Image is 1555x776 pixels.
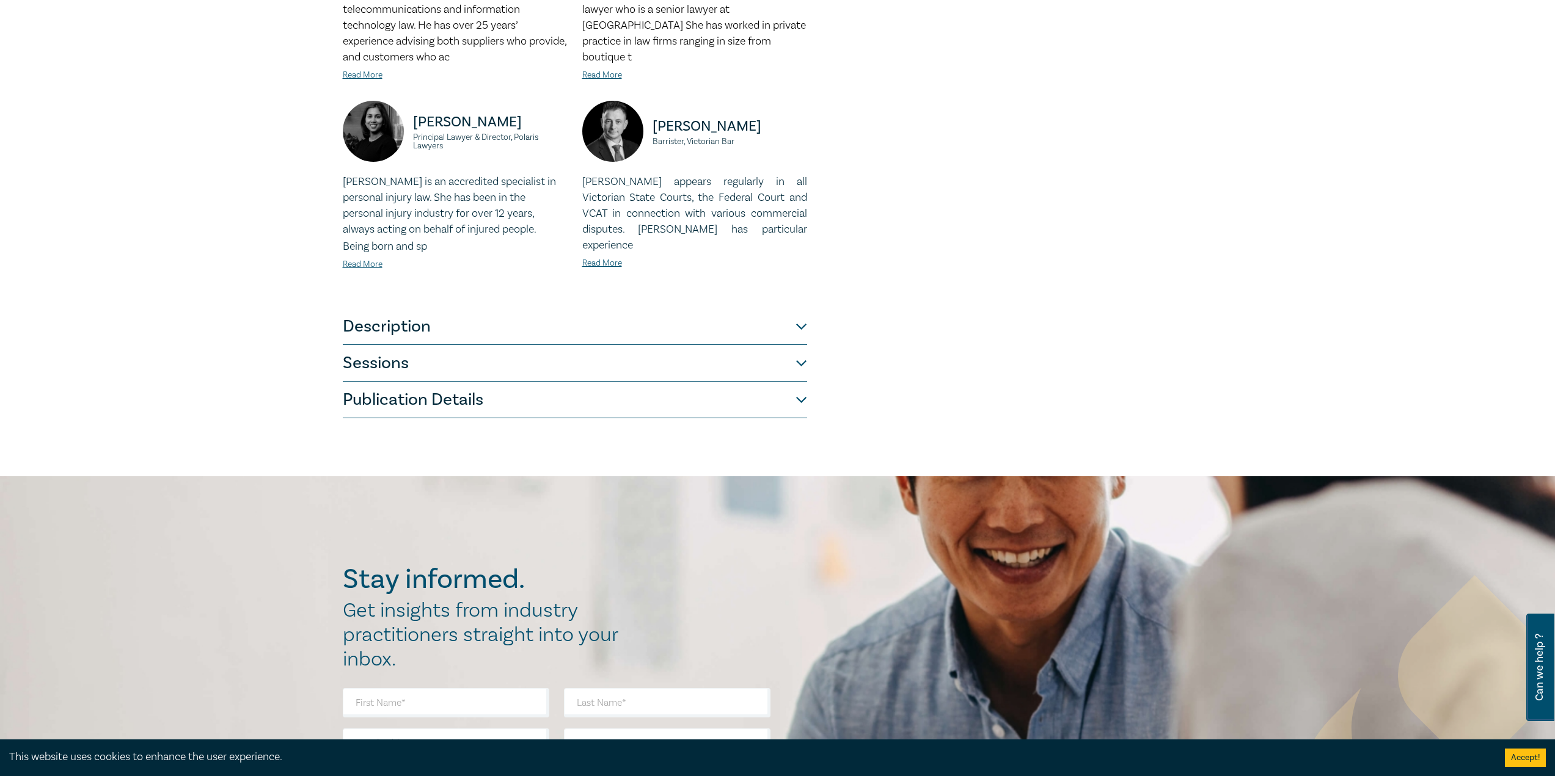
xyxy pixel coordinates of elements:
[653,117,807,136] p: [PERSON_NAME]
[413,133,568,150] small: Principal Lawyer & Director, Polaris Lawyers
[343,308,807,345] button: Description
[343,598,631,672] h2: Get insights from industry practitioners straight into your inbox.
[582,101,643,162] img: https://s3.ap-southeast-2.amazonaws.com/lc-presenter-images/Adam%20Rollnik%20BW.jpg
[343,688,549,717] input: First Name*
[343,564,631,595] h2: Stay informed.
[413,112,568,132] p: [PERSON_NAME]
[564,728,770,758] input: Organisation
[343,70,382,81] a: Read More
[343,382,807,418] button: Publication Details
[9,749,1487,765] div: This website uses cookies to enhance the user experience.
[582,174,807,253] p: [PERSON_NAME] appears regularly in all Victorian State Courts, the Federal Court and VCAT in conn...
[343,345,807,382] button: Sessions
[343,101,404,162] img: https://s3.ap-southeast-2.amazonaws.com/leo-cussen-store-production-content/Contacts/Divina%20Moo...
[343,174,568,238] p: [PERSON_NAME] is an accredited specialist in personal injury law. She has been in the personal in...
[343,259,382,270] a: Read More
[564,688,770,717] input: Last Name*
[582,70,622,81] a: Read More
[343,728,549,758] input: Email Address*
[1505,749,1546,767] button: Accept cookies
[653,137,807,146] small: Barrister, Victorian Bar
[1534,621,1545,714] span: Can we help ?
[343,239,568,255] p: Being born and sp
[582,258,622,269] a: Read More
